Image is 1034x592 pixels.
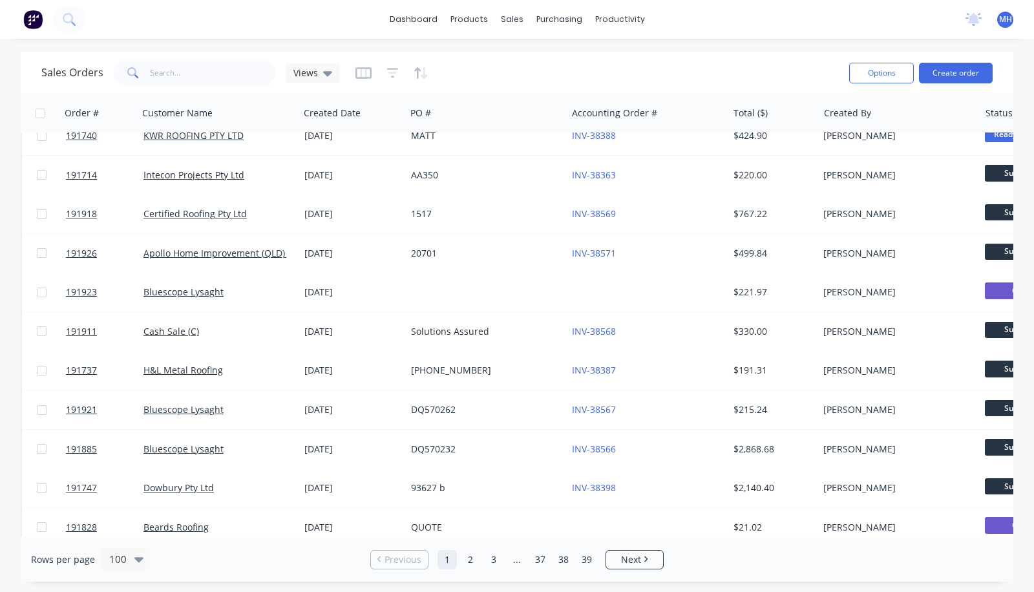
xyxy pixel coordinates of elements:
div: [PERSON_NAME] [823,403,967,416]
div: $221.97 [733,286,809,299]
div: [DATE] [304,481,401,494]
div: DQ570232 [411,443,554,456]
div: PO # [410,107,431,120]
a: Beards Roofing [143,521,209,533]
div: Customer Name [142,107,213,120]
div: 93627 b [411,481,554,494]
span: MH [999,14,1012,25]
span: 191714 [66,169,97,182]
div: [DATE] [304,207,401,220]
div: Created By [824,107,871,120]
div: [PERSON_NAME] [823,325,967,338]
span: 191911 [66,325,97,338]
a: 191926 [66,234,143,273]
span: Views [293,66,318,79]
a: 191911 [66,312,143,351]
div: [PERSON_NAME] [823,169,967,182]
a: KWR ROOFING PTY LTD [143,129,244,142]
h1: Sales Orders [41,67,103,79]
ul: Pagination [365,550,669,569]
div: [PERSON_NAME] [823,364,967,377]
div: purchasing [530,10,589,29]
span: 191926 [66,247,97,260]
div: 1517 [411,207,554,220]
a: Next page [606,553,663,566]
button: Create order [919,63,993,83]
div: [PERSON_NAME] [823,286,967,299]
div: [PERSON_NAME] [823,443,967,456]
a: INV-38567 [572,403,616,416]
div: Total ($) [733,107,768,120]
div: [PERSON_NAME] [823,207,967,220]
a: H&L Metal Roofing [143,364,223,376]
div: [PHONE_NUMBER] [411,364,554,377]
div: 20701 [411,247,554,260]
div: Accounting Order # [572,107,657,120]
span: Rows per page [31,553,95,566]
button: Options [849,63,914,83]
span: 191740 [66,129,97,142]
div: $424.90 [733,129,809,142]
a: dashboard [383,10,444,29]
a: 191740 [66,116,143,155]
div: [DATE] [304,364,401,377]
a: Page 39 [577,550,596,569]
a: 191918 [66,195,143,233]
span: 191923 [66,286,97,299]
div: Order # [65,107,99,120]
div: [DATE] [304,403,401,416]
a: Bluescope Lysaght [143,443,224,455]
div: DQ570262 [411,403,554,416]
div: sales [494,10,530,29]
a: INV-38568 [572,325,616,337]
div: $499.84 [733,247,809,260]
span: 191828 [66,521,97,534]
div: AA350 [411,169,554,182]
a: 191714 [66,156,143,195]
div: [PERSON_NAME] [823,129,967,142]
div: $215.24 [733,403,809,416]
a: Page 37 [531,550,550,569]
a: Page 1 is your current page [438,550,457,569]
div: Status [986,107,1013,120]
a: Page 3 [484,550,503,569]
div: QUOTE [411,521,554,534]
div: $220.00 [733,169,809,182]
a: INV-38566 [572,443,616,455]
div: $2,868.68 [733,443,809,456]
a: INV-38398 [572,481,616,494]
div: [DATE] [304,443,401,456]
div: [DATE] [304,247,401,260]
a: 191737 [66,351,143,390]
div: $2,140.40 [733,481,809,494]
a: Bluescope Lysaght [143,286,224,298]
div: $330.00 [733,325,809,338]
div: $767.22 [733,207,809,220]
span: Next [621,553,641,566]
span: 191918 [66,207,97,220]
a: 191747 [66,469,143,507]
a: Jump forward [507,550,527,569]
div: [DATE] [304,129,401,142]
div: [DATE] [304,325,401,338]
span: 191737 [66,364,97,377]
a: Page 2 [461,550,480,569]
span: 191747 [66,481,97,494]
a: 191923 [66,273,143,312]
div: $191.31 [733,364,809,377]
a: 191828 [66,508,143,547]
a: INV-38387 [572,364,616,376]
span: 191885 [66,443,97,456]
a: Previous page [371,553,428,566]
a: Cash Sale (C) [143,325,199,337]
span: Previous [385,553,421,566]
a: 191885 [66,430,143,469]
a: Dowbury Pty Ltd [143,481,214,494]
a: INV-38569 [572,207,616,220]
div: [DATE] [304,169,401,182]
a: Page 38 [554,550,573,569]
a: INV-38388 [572,129,616,142]
div: [PERSON_NAME] [823,247,967,260]
a: 191921 [66,390,143,429]
div: [DATE] [304,521,401,534]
